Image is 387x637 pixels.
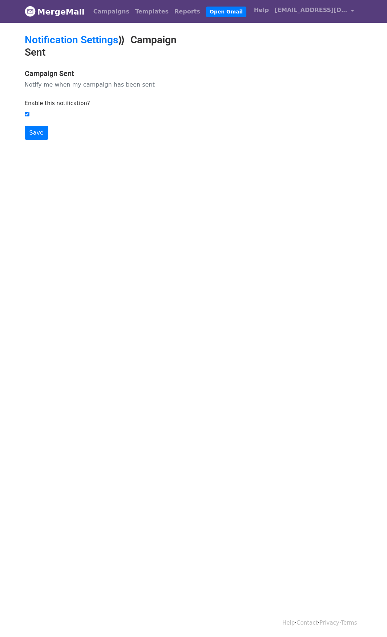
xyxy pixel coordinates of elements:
a: Open Gmail [206,7,246,17]
img: MergeMail logo [25,6,36,17]
a: MergeMail [25,4,85,19]
label: Enable this notification? [25,99,90,108]
a: Help [282,620,295,626]
a: Help [251,3,272,17]
a: Contact [297,620,318,626]
h2: ⟫ Campaign Sent [25,34,188,58]
a: Campaigns [90,4,132,19]
a: Templates [132,4,172,19]
a: Reports [172,4,203,19]
span: [EMAIL_ADDRESS][DOMAIN_NAME] [275,6,347,15]
h4: Campaign Sent [25,69,188,78]
a: [EMAIL_ADDRESS][DOMAIN_NAME] [272,3,357,20]
a: Privacy [319,620,339,626]
a: Terms [341,620,357,626]
input: Save [25,126,48,140]
p: Notify me when my campaign has been sent [25,81,188,88]
a: Notification Settings [25,34,118,46]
